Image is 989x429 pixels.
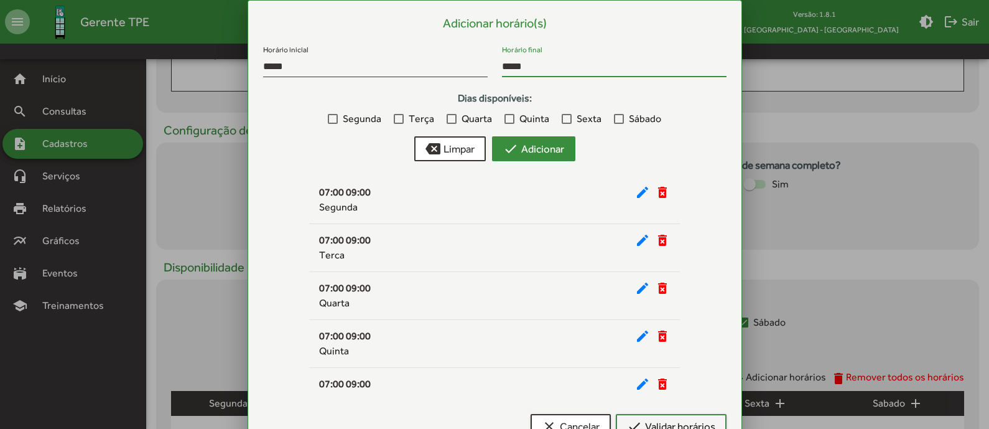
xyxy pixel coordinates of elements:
div: Quinta [319,344,670,359]
div: Quarta [319,296,670,311]
mat-icon: edit [635,329,650,344]
mat-icon: edit [635,377,650,392]
span: Adicionar [503,138,564,160]
mat-icon: delete_forever [655,377,670,392]
mat-icon: delete_forever [655,233,670,248]
span: 07:00 09:00 [319,330,371,342]
h5: Adicionar horário(s) [263,16,727,31]
mat-icon: check [503,141,518,156]
span: 07:00 09:00 [319,186,371,198]
span: Terça [409,111,434,126]
mat-icon: edit [635,281,650,296]
mat-icon: edit [635,233,650,248]
div: Terca [319,248,670,263]
span: 07:00 09:00 [319,282,371,294]
mat-icon: edit [635,185,650,200]
span: Sábado [629,111,661,126]
span: Quarta [462,111,492,126]
span: 07:00 09:00 [319,378,371,390]
mat-icon: delete_forever [655,185,670,200]
span: Limpar [425,138,475,160]
div: Sexta [319,392,670,407]
span: Quinta [519,111,549,126]
span: 07:00 09:00 [319,234,371,246]
span: Sexta [577,111,601,126]
div: Segunda [319,200,670,215]
mat-icon: delete_forever [655,281,670,296]
strong: Dias disponíveis: [263,91,727,111]
mat-icon: delete_forever [655,329,670,344]
button: Adicionar [492,136,575,161]
span: Segunda [343,111,381,126]
button: Limpar [414,136,486,161]
mat-icon: backspace [425,141,440,156]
